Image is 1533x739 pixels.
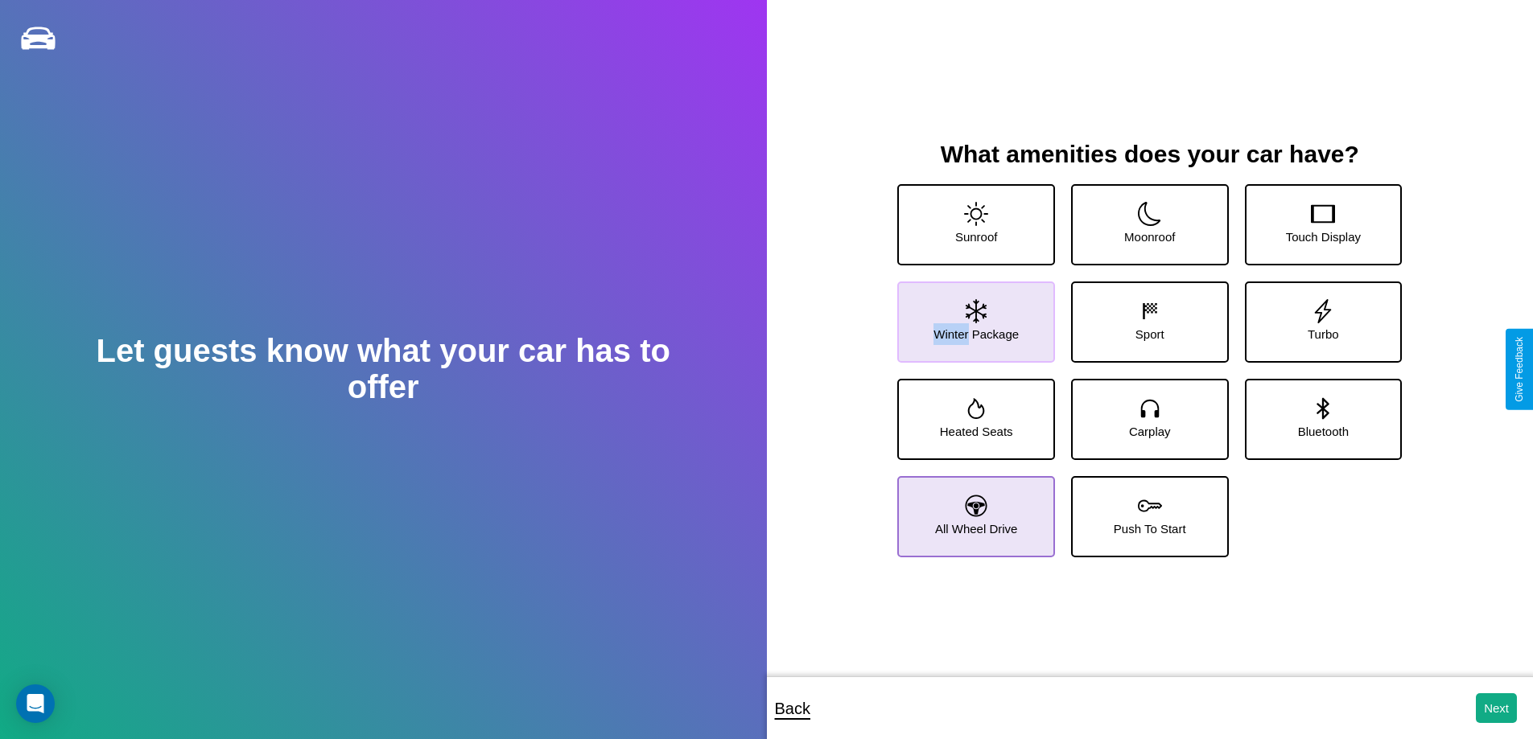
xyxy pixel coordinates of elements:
button: Next [1476,693,1517,723]
p: Winter Package [933,323,1019,345]
p: Heated Seats [940,421,1013,442]
div: Give Feedback [1514,337,1525,402]
div: Open Intercom Messenger [16,684,55,723]
p: Bluetooth [1298,421,1349,442]
p: Push To Start [1114,518,1186,540]
p: Moonroof [1124,226,1175,248]
p: Touch Display [1286,226,1361,248]
p: Turbo [1308,323,1339,345]
p: Sunroof [955,226,998,248]
p: Carplay [1129,421,1171,442]
p: All Wheel Drive [935,518,1018,540]
p: Back [775,694,810,723]
h2: Let guests know what your car has to offer [76,333,690,405]
p: Sport [1135,323,1164,345]
h3: What amenities does your car have? [881,141,1418,168]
